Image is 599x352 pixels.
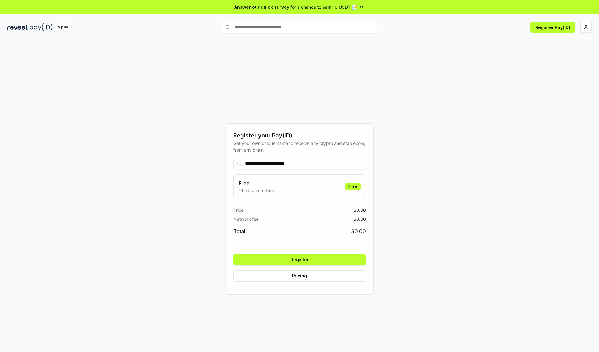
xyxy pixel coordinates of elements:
[233,270,366,282] button: Pricing
[233,140,366,153] div: Get your own unique name to receive any crypto and stablecoin, from any chain
[233,254,366,265] button: Register
[233,131,366,140] div: Register your Pay(ID)
[351,228,366,235] span: $ 0.00
[530,22,575,33] button: Register Pay(ID)
[233,216,259,222] span: Network fee
[234,4,289,10] span: Answer our quick survey
[345,183,361,190] div: Free
[30,23,53,31] img: pay_id
[353,216,366,222] span: $ 0.00
[239,180,274,187] h3: Free
[7,23,28,31] img: reveel_dark
[233,228,245,235] span: Total
[353,207,366,213] span: $ 0.00
[239,187,274,194] p: 13-25 characters
[290,4,357,10] span: for a chance to earn 10 USDT 📝
[54,23,71,31] div: Alpha
[233,207,244,213] span: Price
